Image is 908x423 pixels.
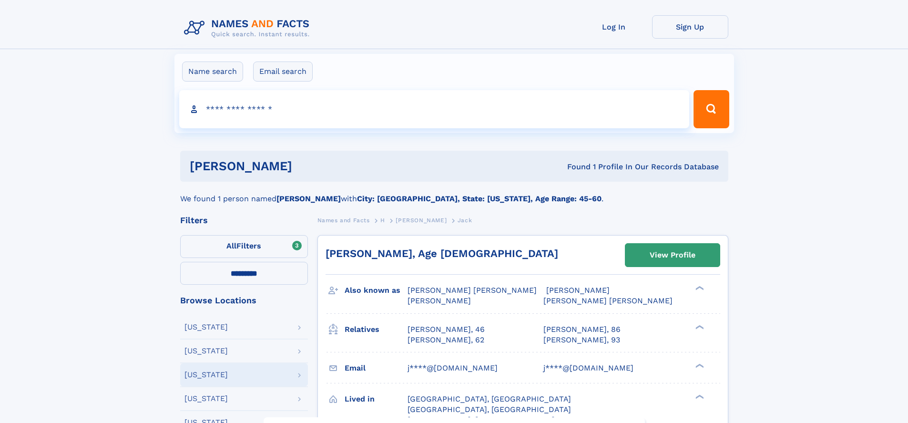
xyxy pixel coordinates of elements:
[543,324,621,335] a: [PERSON_NAME], 86
[184,371,228,379] div: [US_STATE]
[326,248,558,259] a: [PERSON_NAME], Age [DEMOGRAPHIC_DATA]
[650,244,695,266] div: View Profile
[408,286,537,295] span: [PERSON_NAME] [PERSON_NAME]
[226,241,236,250] span: All
[179,90,690,128] input: search input
[182,62,243,82] label: Name search
[380,217,385,224] span: H
[625,244,720,267] a: View Profile
[396,214,447,226] a: [PERSON_NAME]
[276,194,341,203] b: [PERSON_NAME]
[694,90,729,128] button: Search Button
[180,235,308,258] label: Filters
[184,347,228,355] div: [US_STATE]
[180,216,308,225] div: Filters
[345,321,408,338] h3: Relatives
[345,391,408,407] h3: Lived in
[180,296,308,305] div: Browse Locations
[408,324,485,335] a: [PERSON_NAME], 46
[693,362,704,369] div: ❯
[180,15,317,41] img: Logo Names and Facts
[429,162,719,172] div: Found 1 Profile In Our Records Database
[652,15,728,39] a: Sign Up
[396,217,447,224] span: [PERSON_NAME]
[408,405,571,414] span: [GEOGRAPHIC_DATA], [GEOGRAPHIC_DATA]
[408,296,471,305] span: [PERSON_NAME]
[345,360,408,376] h3: Email
[253,62,313,82] label: Email search
[317,214,370,226] a: Names and Facts
[693,393,704,400] div: ❯
[576,15,652,39] a: Log In
[190,160,430,172] h1: [PERSON_NAME]
[357,194,602,203] b: City: [GEOGRAPHIC_DATA], State: [US_STATE], Age Range: 45-60
[380,214,385,226] a: H
[345,282,408,299] h3: Also known as
[543,296,673,305] span: [PERSON_NAME] [PERSON_NAME]
[408,394,571,403] span: [GEOGRAPHIC_DATA], [GEOGRAPHIC_DATA]
[693,324,704,330] div: ❯
[408,335,484,345] a: [PERSON_NAME], 62
[458,217,472,224] span: Jack
[184,323,228,331] div: [US_STATE]
[180,182,728,205] div: We found 1 person named with .
[546,286,610,295] span: [PERSON_NAME]
[543,335,620,345] a: [PERSON_NAME], 93
[184,395,228,402] div: [US_STATE]
[693,285,704,291] div: ❯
